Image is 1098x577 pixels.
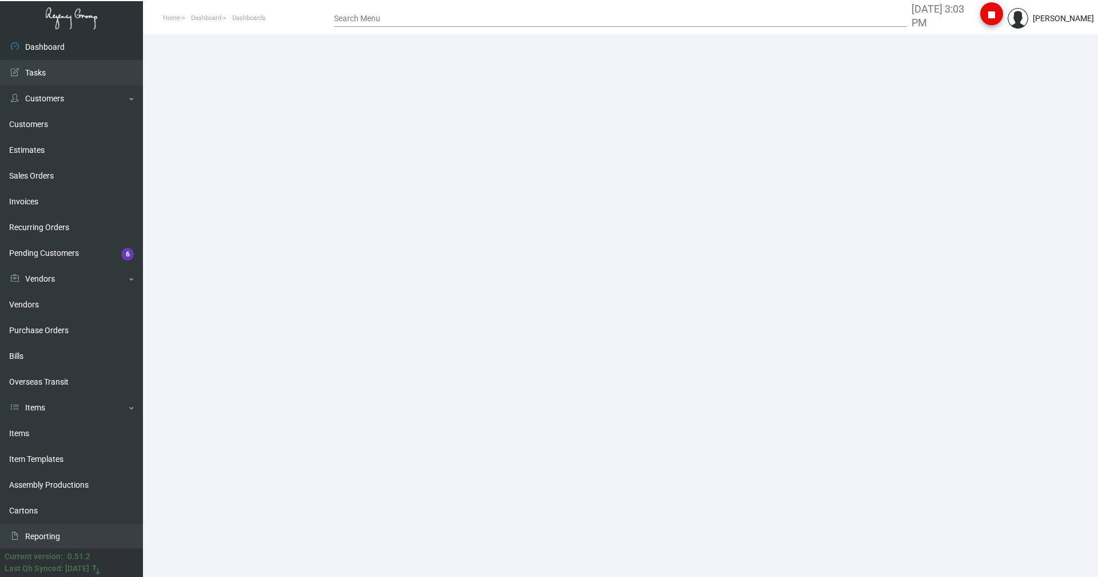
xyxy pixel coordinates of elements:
i: stop [985,8,998,22]
img: admin@bootstrapmaster.com [1008,8,1028,29]
div: [PERSON_NAME] [1033,13,1094,25]
div: Current version: [5,551,63,563]
div: 0.51.2 [67,551,90,563]
label: [DATE] 3:03 PM [912,2,972,30]
span: Dashboard [191,14,221,22]
div: Last Qb Synced: [DATE] [5,563,89,575]
span: Dashboards [232,14,266,22]
button: stop [980,2,1003,25]
span: Home [163,14,180,22]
